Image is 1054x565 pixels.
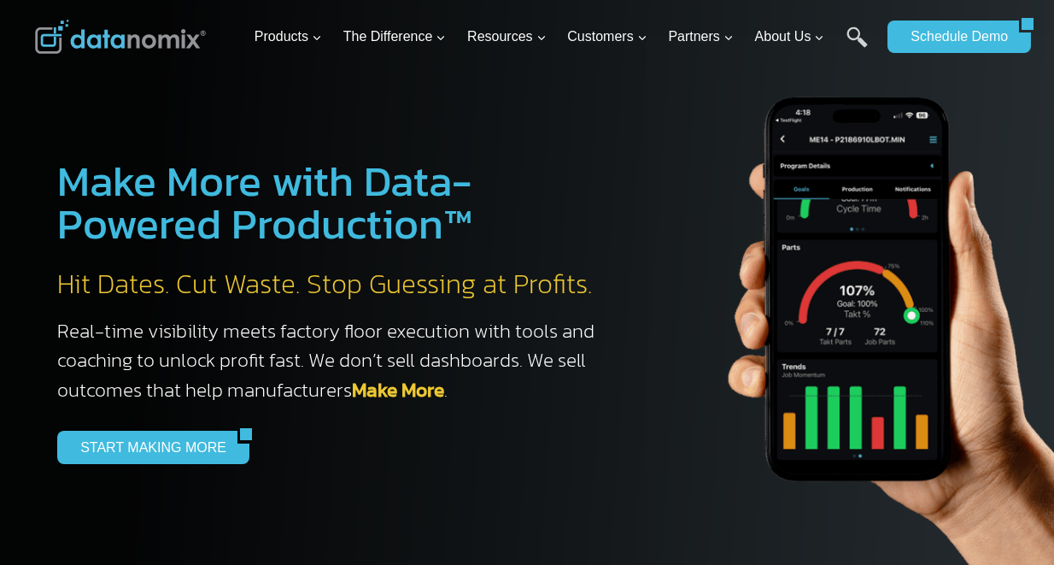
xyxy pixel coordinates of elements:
[57,431,237,463] a: START MAKING MORE
[887,21,1019,53] a: Schedule Demo
[57,267,612,303] h2: Hit Dates. Cut Waste. Stop Guessing at Profits.
[467,26,546,48] span: Resources
[35,20,206,54] img: Datanomix
[352,375,444,404] a: Make More
[248,9,880,65] nav: Primary Navigation
[57,316,612,405] h3: Real-time visibility meets factory floor execution with tools and coaching to unlock profit fast....
[668,26,733,48] span: Partners
[255,26,322,48] span: Products
[343,26,447,48] span: The Difference
[57,160,612,245] h1: Make More with Data-Powered Production™
[846,26,868,65] a: Search
[567,26,647,48] span: Customers
[755,26,825,48] span: About Us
